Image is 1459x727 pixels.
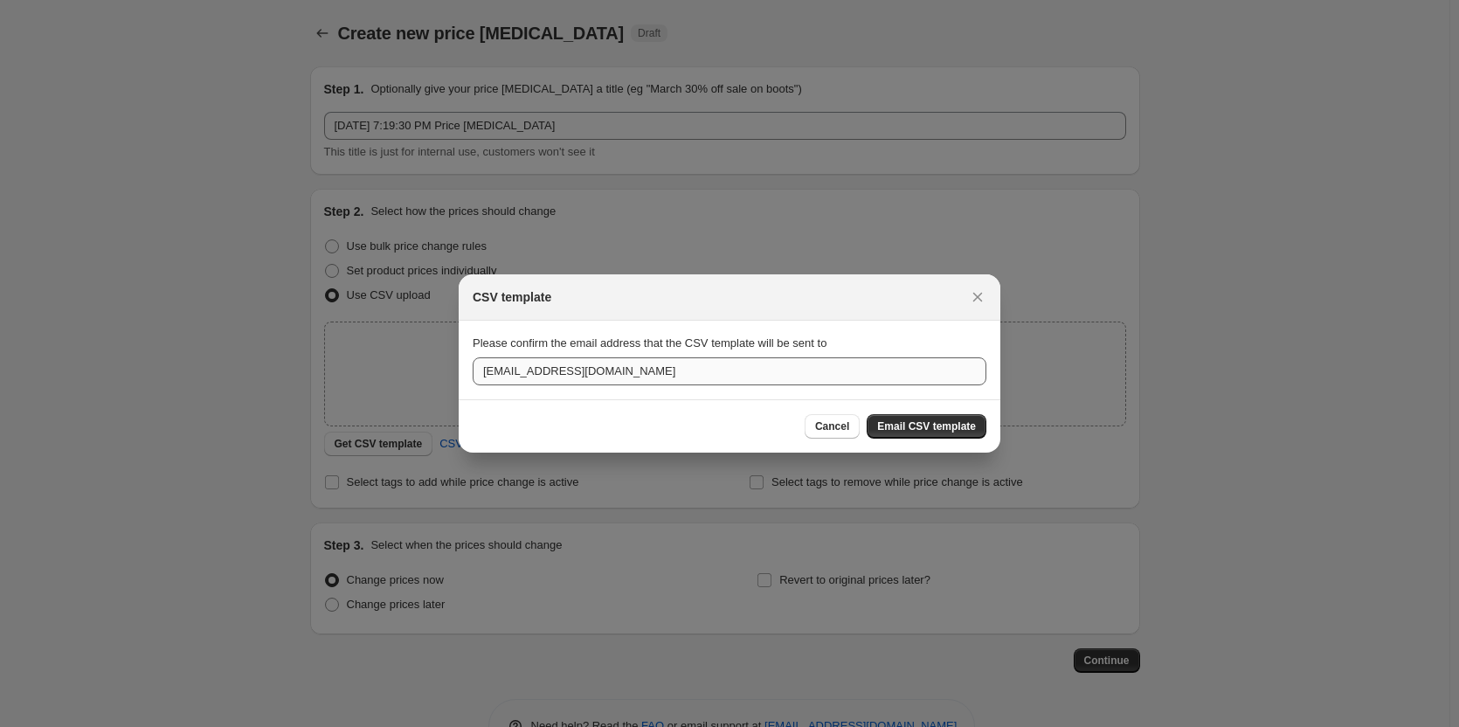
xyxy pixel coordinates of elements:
h2: CSV template [473,288,551,306]
span: Email CSV template [877,419,976,433]
button: Email CSV template [867,414,986,439]
span: Please confirm the email address that the CSV template will be sent to [473,336,826,350]
button: Close [965,285,990,309]
button: Cancel [805,414,860,439]
span: Cancel [815,419,849,433]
